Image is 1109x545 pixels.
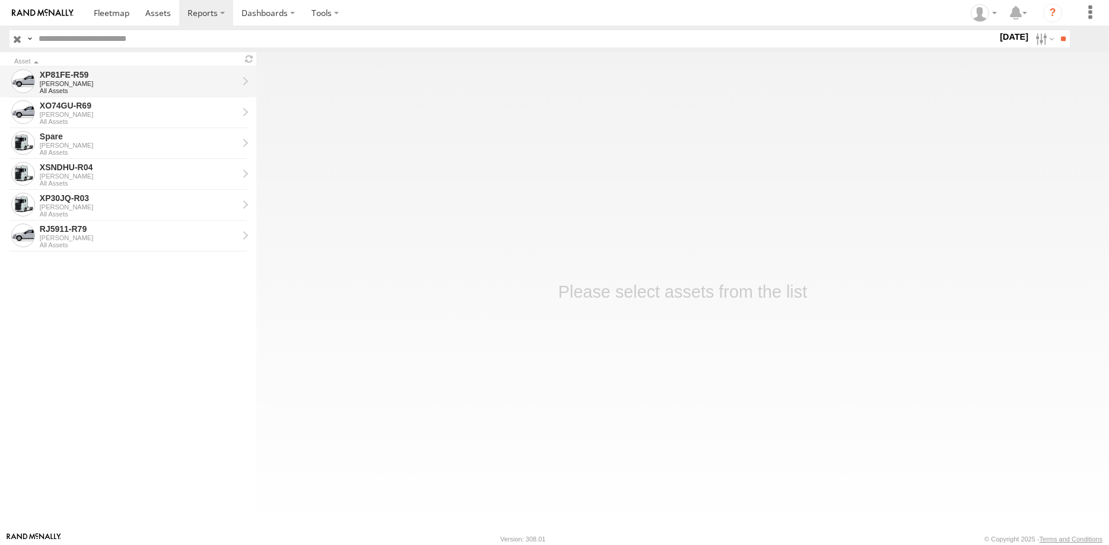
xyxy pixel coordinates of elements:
div: © Copyright 2025 - [984,536,1102,543]
span: Refresh [242,53,256,65]
div: XSNDHU-R04 - View Asset History [40,162,238,173]
div: Quang MAC [967,4,1001,22]
div: [PERSON_NAME] [40,80,238,87]
label: [DATE] [997,30,1031,43]
div: All Assets [40,118,238,125]
div: Spare - View Asset History [40,131,238,142]
div: XP30JQ-R03 - View Asset History [40,193,238,203]
div: All Assets [40,241,238,248]
div: [PERSON_NAME] [40,173,238,180]
a: Terms and Conditions [1040,536,1102,543]
img: rand-logo.svg [12,9,74,17]
i: ? [1043,4,1062,23]
div: Click to Sort [14,59,237,65]
label: Search Query [25,30,34,47]
div: All Assets [40,180,238,187]
div: XP81FE-R59 - View Asset History [40,69,238,80]
div: [PERSON_NAME] [40,142,238,149]
div: All Assets [40,211,238,218]
div: Version: 308.01 [500,536,545,543]
div: All Assets [40,149,238,156]
div: [PERSON_NAME] [40,111,238,118]
a: Visit our Website [7,533,61,545]
div: All Assets [40,87,238,94]
div: [PERSON_NAME] [40,203,238,211]
label: Search Filter Options [1031,30,1056,47]
div: RJ5911-R79 - View Asset History [40,224,238,234]
div: [PERSON_NAME] [40,234,238,241]
div: XO74GU-R69 - View Asset History [40,100,238,111]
